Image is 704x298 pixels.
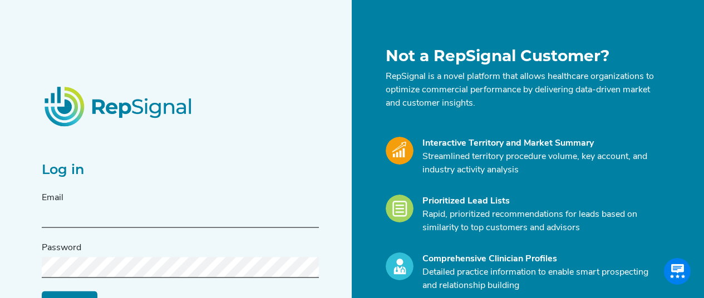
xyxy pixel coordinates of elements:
[422,137,656,150] div: Interactive Territory and Market Summary
[386,137,413,165] img: Market_Icon.a700a4ad.svg
[42,191,63,205] label: Email
[422,266,656,292] p: Detailed practice information to enable smart prospecting and relationship building
[386,47,656,66] h1: Not a RepSignal Customer?
[31,73,208,140] img: RepSignalLogo.20539ed3.png
[422,252,656,266] div: Comprehensive Clinician Profiles
[422,208,656,235] p: Rapid, prioritized recommendations for leads based on similarity to top customers and advisors
[386,70,656,110] p: RepSignal is a novel platform that allows healthcare organizations to optimize commercial perform...
[422,150,656,177] p: Streamlined territory procedure volume, key account, and industry activity analysis
[386,252,413,280] img: Profile_Icon.739e2aba.svg
[422,195,656,208] div: Prioritized Lead Lists
[42,162,319,178] h2: Log in
[386,195,413,222] img: Leads_Icon.28e8c528.svg
[42,241,81,255] label: Password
